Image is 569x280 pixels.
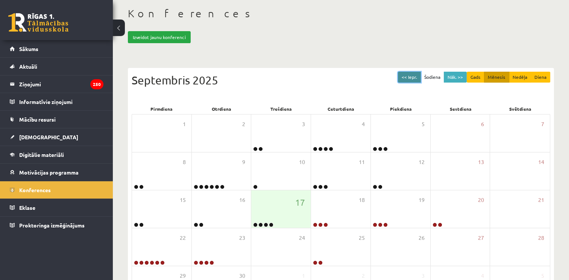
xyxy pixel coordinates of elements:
span: 30 [239,272,245,280]
span: 14 [538,158,544,166]
span: 1 [183,120,186,128]
span: Konferences [19,187,51,193]
legend: Ziņojumi [19,75,103,93]
button: Gads [467,72,484,83]
button: Šodiena [420,72,444,83]
span: 12 [419,158,425,166]
span: 1 [302,272,305,280]
a: Konferences [10,181,103,199]
button: Mēnesis [484,72,509,83]
a: Eklase [10,199,103,216]
span: 29 [180,272,186,280]
span: 3 [422,272,425,280]
span: 25 [359,234,365,242]
a: Izveidot jaunu konferenci [128,31,191,43]
span: 27 [478,234,484,242]
i: 250 [90,79,103,89]
span: 26 [419,234,425,242]
span: 6 [481,120,484,128]
span: 7 [541,120,544,128]
span: Digitālie materiāli [19,151,64,158]
span: 19 [419,196,425,204]
a: Mācību resursi [10,111,103,128]
div: Sestdiena [431,104,490,114]
span: 16 [239,196,245,204]
span: 17 [295,196,305,209]
a: Sākums [10,40,103,57]
span: 9 [242,158,245,166]
a: Informatīvie ziņojumi [10,93,103,110]
span: 21 [538,196,544,204]
a: Ziņojumi250 [10,75,103,93]
a: [DEMOGRAPHIC_DATA] [10,128,103,146]
div: Otrdiena [191,104,251,114]
span: Mācību resursi [19,116,56,123]
a: Aktuāli [10,58,103,75]
span: 20 [478,196,484,204]
span: 22 [180,234,186,242]
span: 11 [359,158,365,166]
a: Proktoringa izmēģinājums [10,217,103,234]
span: 3 [302,120,305,128]
span: 10 [299,158,305,166]
div: Ceturtdiena [311,104,371,114]
div: Piekdiena [371,104,431,114]
span: Aktuāli [19,63,37,70]
span: 5 [541,272,544,280]
span: Sākums [19,45,38,52]
span: Proktoringa izmēģinājums [19,222,85,229]
button: << Iepr. [398,72,421,83]
span: 2 [242,120,245,128]
div: Pirmdiena [132,104,191,114]
span: 13 [478,158,484,166]
span: 24 [299,234,305,242]
a: Rīgas 1. Tālmācības vidusskola [8,13,68,32]
span: 23 [239,234,245,242]
span: Eklase [19,204,35,211]
a: Digitālie materiāli [10,146,103,163]
span: 8 [183,158,186,166]
span: 28 [538,234,544,242]
div: Septembris 2025 [132,72,550,89]
div: Svētdiena [490,104,550,114]
span: Motivācijas programma [19,169,79,176]
button: Nedēļa [509,72,531,83]
span: 4 [362,120,365,128]
div: Trešdiena [251,104,311,114]
a: Motivācijas programma [10,164,103,181]
button: Diena [531,72,550,83]
span: 18 [359,196,365,204]
button: Nāk. >> [444,72,467,83]
span: 2 [362,272,365,280]
span: 15 [180,196,186,204]
span: 5 [422,120,425,128]
span: [DEMOGRAPHIC_DATA] [19,134,78,140]
legend: Informatīvie ziņojumi [19,93,103,110]
h1: Konferences [128,7,554,20]
span: 4 [481,272,484,280]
